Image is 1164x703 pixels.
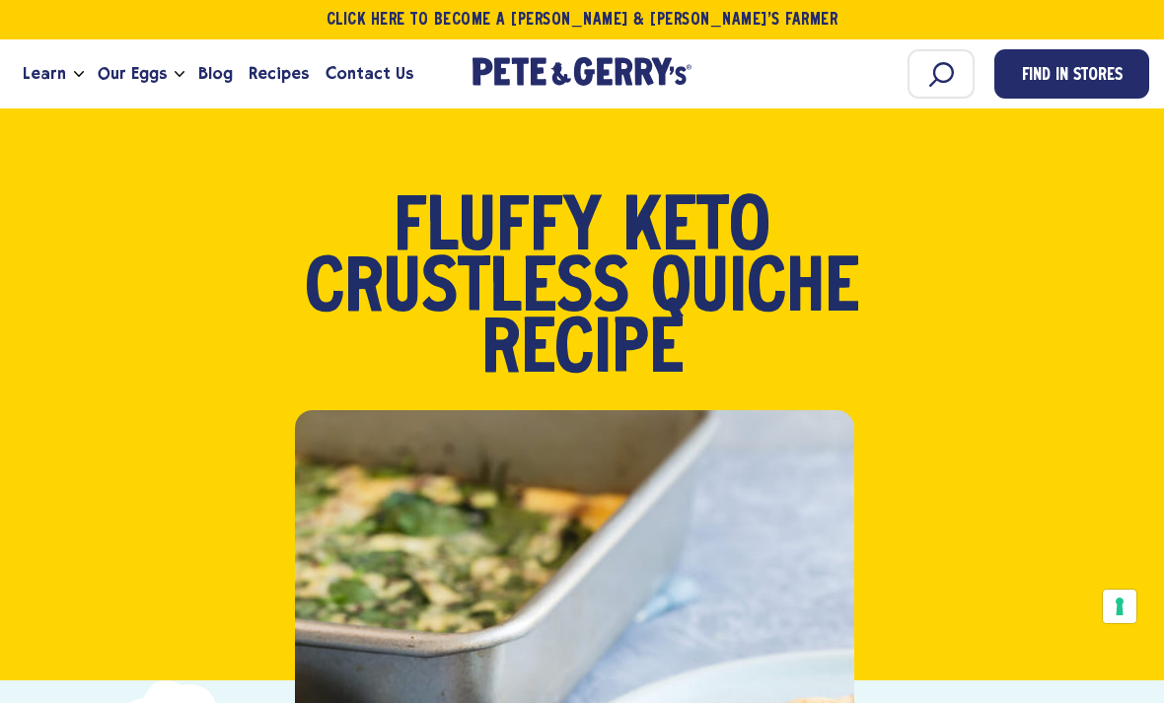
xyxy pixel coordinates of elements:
span: Quiche [651,260,859,321]
span: Crustless [305,260,629,321]
span: Recipes [249,61,309,86]
button: Open the dropdown menu for Learn [74,71,84,78]
button: Your consent preferences for tracking technologies [1103,590,1136,623]
span: Fluffy [394,199,602,260]
span: Find in Stores [1022,63,1123,90]
a: Contact Us [318,47,421,101]
a: Recipes [241,47,317,101]
button: Open the dropdown menu for Our Eggs [175,71,184,78]
a: Find in Stores [994,49,1149,99]
input: Search [908,49,975,99]
a: Blog [190,47,241,101]
a: Our Eggs [90,47,175,101]
span: Keto [623,199,770,260]
span: Contact Us [326,61,413,86]
span: Blog [198,61,233,86]
span: Learn [23,61,66,86]
a: Learn [15,47,74,101]
span: Recipe [481,321,684,383]
span: Our Eggs [98,61,167,86]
